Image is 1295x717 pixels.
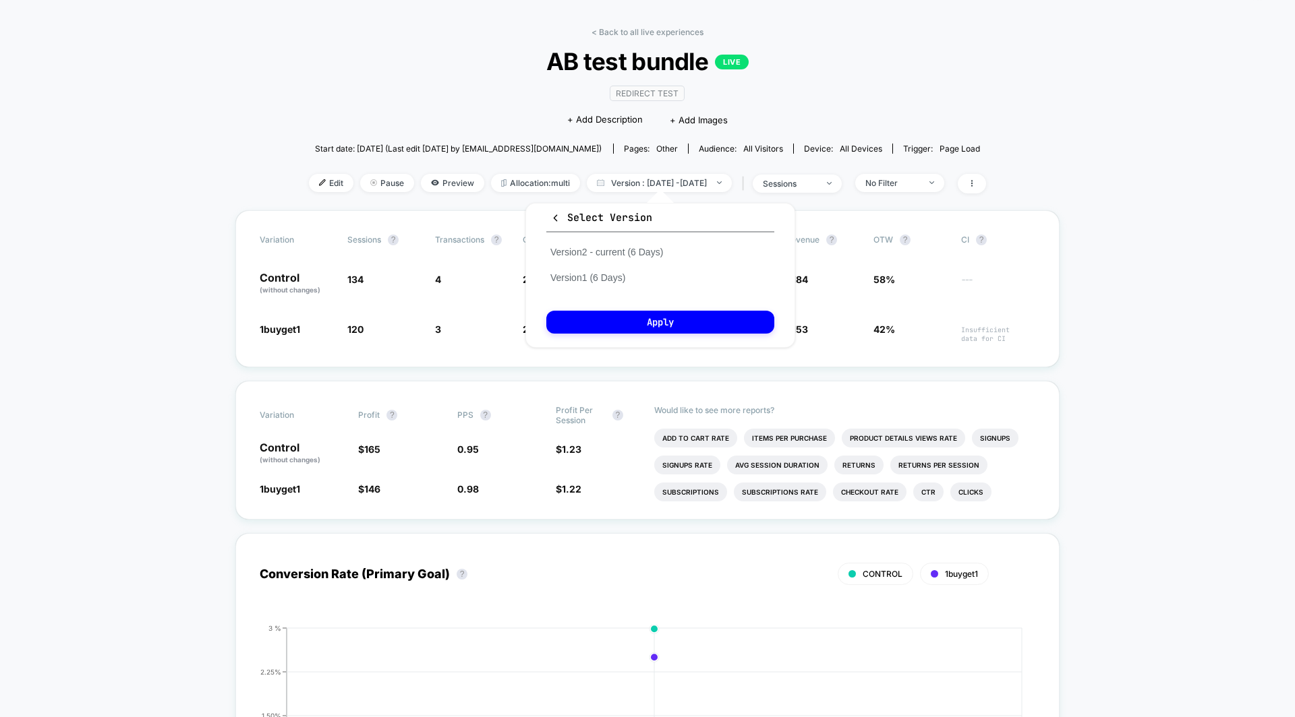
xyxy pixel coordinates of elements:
[546,272,629,284] button: Version1 (6 Days)
[260,442,345,465] p: Control
[457,483,479,495] span: 0.98
[929,181,934,184] img: end
[833,482,906,501] li: Checkout Rate
[961,276,1035,295] span: ---
[435,274,441,285] span: 4
[347,323,364,335] span: 120
[793,144,892,154] span: Device:
[435,235,484,245] span: Transactions
[717,181,722,184] img: end
[976,235,987,245] button: ?
[597,179,604,186] img: calendar
[827,182,832,185] img: end
[309,174,353,192] span: Edit
[624,144,678,154] div: Pages:
[950,482,991,501] li: Clicks
[457,410,473,420] span: PPS
[491,235,502,245] button: ?
[842,429,965,447] li: Product Details Views Rate
[654,429,737,447] li: Add To Cart Rate
[840,144,882,154] span: all devices
[715,55,749,69] p: LIVE
[319,179,326,186] img: edit
[260,483,300,495] span: 1buyget1
[972,429,1018,447] li: Signups
[654,456,720,474] li: Signups Rate
[260,272,334,295] p: Control
[900,235,911,245] button: ?
[491,174,580,192] span: Allocation: multi
[670,115,728,125] span: + Add Images
[587,174,732,192] span: Version : [DATE] - [DATE]
[364,483,380,495] span: 146
[347,235,381,245] span: Sessions
[961,235,1035,245] span: CI
[739,174,753,193] span: |
[873,235,948,245] span: OTW
[268,624,281,632] tspan: 3 %
[961,325,1035,343] span: Insufficient data for CI
[873,274,895,285] span: 58%
[654,405,1035,415] p: Would like to see more reports?
[546,210,774,232] button: Select Version
[370,179,377,186] img: end
[556,443,581,455] span: $
[903,144,980,154] div: Trigger:
[562,443,581,455] span: 1.23
[260,405,334,425] span: Variation
[501,179,507,187] img: rebalance
[945,569,978,579] span: 1buyget1
[863,569,902,579] span: CONTROL
[435,323,441,335] span: 3
[358,443,380,455] span: $
[386,410,397,420] button: ?
[699,144,783,154] div: Audience:
[940,144,980,154] span: Page Load
[556,405,606,425] span: Profit Per Session
[358,483,380,495] span: $
[388,235,399,245] button: ?
[457,569,467,580] button: ?
[260,235,334,245] span: Variation
[610,86,685,101] span: Redirect Test
[913,482,944,501] li: Ctr
[546,246,667,258] button: Version2 - current (6 Days)
[550,211,652,224] span: Select Version
[562,483,581,495] span: 1.22
[612,410,623,420] button: ?
[358,410,380,420] span: Profit
[260,286,320,294] span: (without changes)
[744,429,835,447] li: Items Per Purchase
[763,179,817,189] div: sessions
[743,144,783,154] span: All Visitors
[592,27,703,37] a: < Back to all live experiences
[457,443,479,455] span: 0.95
[890,456,987,474] li: Returns Per Session
[826,235,837,245] button: ?
[834,456,884,474] li: Returns
[654,482,727,501] li: Subscriptions
[360,174,414,192] span: Pause
[364,443,380,455] span: 165
[873,323,895,335] span: 42%
[727,456,828,474] li: Avg Session Duration
[421,174,484,192] span: Preview
[480,410,491,420] button: ?
[260,456,320,464] span: (without changes)
[343,47,952,75] span: AB test bundle
[347,274,364,285] span: 134
[567,113,643,127] span: + Add Description
[546,311,774,334] button: Apply
[656,144,678,154] span: other
[260,323,300,335] span: 1buyget1
[865,178,919,188] div: No Filter
[556,483,581,495] span: $
[260,667,281,675] tspan: 2.25%
[734,482,826,501] li: Subscriptions Rate
[315,144,602,154] span: Start date: [DATE] (Last edit [DATE] by [EMAIL_ADDRESS][DOMAIN_NAME])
